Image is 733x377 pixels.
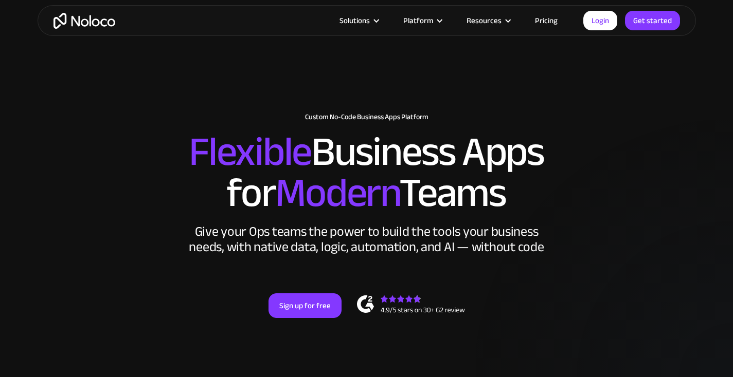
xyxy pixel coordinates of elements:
div: Resources [454,14,522,27]
a: Get started [625,11,680,30]
span: Modern [275,155,399,231]
a: home [53,13,115,29]
div: Solutions [327,14,390,27]
div: Platform [390,14,454,27]
a: Pricing [522,14,570,27]
div: Platform [403,14,433,27]
div: Solutions [339,14,370,27]
h2: Business Apps for Teams [48,131,686,214]
a: Login [583,11,617,30]
div: Give your Ops teams the power to build the tools your business needs, with native data, logic, au... [187,224,547,255]
h1: Custom No-Code Business Apps Platform [48,113,686,121]
span: Flexible [189,114,311,190]
a: Sign up for free [269,293,342,318]
div: Resources [467,14,502,27]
